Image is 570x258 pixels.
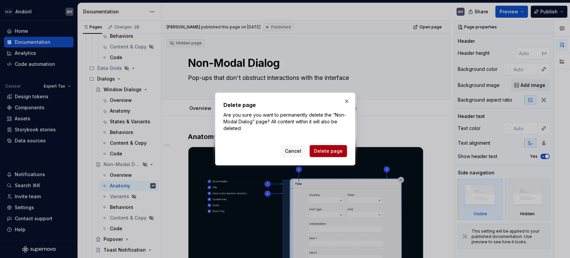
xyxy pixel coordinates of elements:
[280,145,306,157] button: Cancel
[223,112,347,132] p: Are you sure you want to permanently delete the “Non-Modal Dialog” page? All content within it wi...
[310,145,347,157] button: Delete page
[223,101,347,109] h2: Delete page
[285,148,301,154] span: Cancel
[314,148,343,154] span: Delete page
